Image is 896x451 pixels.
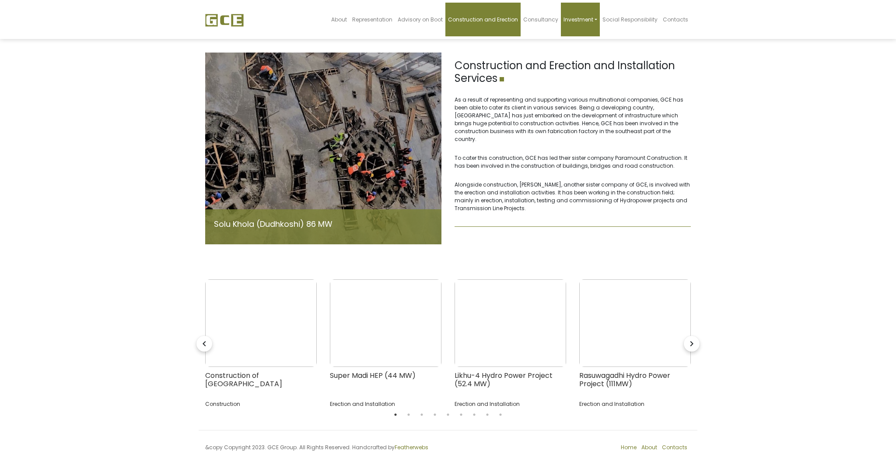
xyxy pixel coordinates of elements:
[470,410,479,419] button: 7 of 3
[205,53,441,244] img: Solu-Dudhkoshi-Erection-1.jpeg
[205,371,317,398] h4: Construction of [GEOGRAPHIC_DATA]
[352,16,392,23] span: Representation
[457,410,465,419] button: 6 of 3
[350,3,395,36] a: Representation
[398,16,443,23] span: Advisory on Boot
[455,371,566,398] h4: Likhu-4 Hydro Power Project (52.4 MW)
[196,336,212,352] i: navigate_before
[523,16,558,23] span: Consultancy
[417,410,426,419] button: 3 of 3
[404,410,413,419] button: 2 of 3
[205,14,244,27] img: GCE Group
[660,3,691,36] a: Contacts
[214,218,332,229] a: Solu Khola (Dudhkoshi) 86 MW
[579,400,644,408] a: Erection and Installation
[641,444,657,451] a: About
[600,3,660,36] a: Social Responsibility
[455,279,566,398] a: Likhu-4 Hydro Power Project (52.4 MW)
[391,410,400,419] button: 1 of 3
[455,96,691,143] p: As a result of representing and supporting various multinational companies, GCE has been able to ...
[448,16,518,23] span: Construction and Erection
[330,371,441,398] h4: Super Madi HEP (44 MW)
[621,444,637,451] a: Home
[561,3,600,36] a: Investment
[663,16,688,23] span: Contacts
[455,60,691,85] h1: Construction and Erection and Installation Services
[395,444,428,451] a: Featherwebs
[455,181,691,212] p: Alongside construction, [PERSON_NAME], another sister company of GCE, is involved with the erecti...
[602,16,658,23] span: Social Responsibility
[563,16,593,23] span: Investment
[579,279,691,398] a: Rasuwagadhi Hydro Power Project (111MW)
[330,400,395,408] a: Erection and Installation
[521,3,561,36] a: Consultancy
[430,410,439,419] button: 4 of 3
[205,279,317,398] a: Construction of [GEOGRAPHIC_DATA]
[331,16,347,23] span: About
[483,410,492,419] button: 8 of 3
[684,336,700,352] i: navigate_next
[455,400,520,408] a: Erection and Installation
[205,400,240,408] a: Construction
[662,444,687,451] a: Contacts
[395,3,445,36] a: Advisory on Boot
[455,154,691,170] p: To cater this construction, GCE has led their sister company Paramount Construction. It has been ...
[579,371,691,398] h4: Rasuwagadhi Hydro Power Project (111MW)
[445,3,521,36] a: Construction and Erection
[496,410,505,419] button: 9 of 3
[444,410,452,419] button: 5 of 3
[330,279,441,398] a: Super Madi HEP (44 MW)
[329,3,350,36] a: About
